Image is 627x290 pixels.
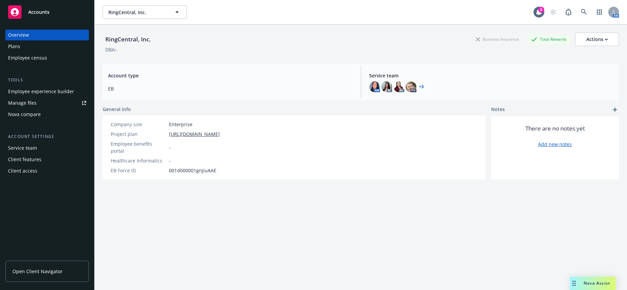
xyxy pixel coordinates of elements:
[562,5,575,19] a: Report a Bug
[369,81,380,92] img: photo
[611,106,619,114] a: add
[8,98,37,108] div: Manage files
[369,72,614,79] span: Service team
[5,41,89,52] a: Plans
[12,268,63,275] span: Open Client Navigator
[111,167,166,174] div: EB Force ID
[419,85,424,89] a: +3
[570,277,616,290] button: Nova Assist
[528,35,570,43] div: Total Rewards
[8,154,41,165] div: Client features
[8,166,37,176] div: Client access
[103,106,131,113] span: General info
[108,72,353,79] span: Account type
[108,9,167,16] span: RingCentral, Inc.
[5,52,89,63] a: Employee census
[8,86,74,97] div: Employee experience builder
[584,280,610,286] span: Nova Assist
[5,98,89,108] a: Manage files
[111,131,166,138] div: Project plan
[5,3,89,22] a: Accounts
[169,144,171,151] span: -
[491,106,505,114] span: Notes
[381,81,392,92] img: photo
[406,81,416,92] img: photo
[5,154,89,165] a: Client features
[5,30,89,40] a: Overview
[105,46,118,53] div: DBA: -
[28,9,49,15] span: Accounts
[169,121,193,128] span: Enterprise
[577,5,591,19] a: Search
[393,81,404,92] img: photo
[111,140,166,154] div: Employee benefits portal
[169,167,216,174] span: 001d000001gnJiuAAE
[586,33,608,46] div: Actions
[103,5,187,19] button: RingCentral, Inc.
[570,277,578,290] div: Drag to move
[5,143,89,153] a: Service team
[575,33,619,46] button: Actions
[538,141,572,148] a: Add new notes
[5,166,89,176] a: Client access
[473,35,522,43] div: Business Insurance
[111,157,166,164] div: Healthcare Informatics
[169,131,220,138] a: [URL][DOMAIN_NAME]
[8,109,41,120] div: Nova compare
[8,52,47,63] div: Employee census
[5,86,89,97] a: Employee experience builder
[8,41,20,52] div: Plans
[5,77,89,83] div: Tools
[111,121,166,128] div: Company size
[108,85,353,92] span: EB
[538,7,544,13] div: 8
[169,157,171,164] span: -
[593,5,606,19] a: Switch app
[5,109,89,120] a: Nova compare
[546,5,560,19] a: Start snowing
[8,143,37,153] div: Service team
[103,35,153,44] div: RingCentral, Inc.
[5,133,89,140] div: Account settings
[525,124,585,133] span: There are no notes yet
[8,30,29,40] div: Overview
